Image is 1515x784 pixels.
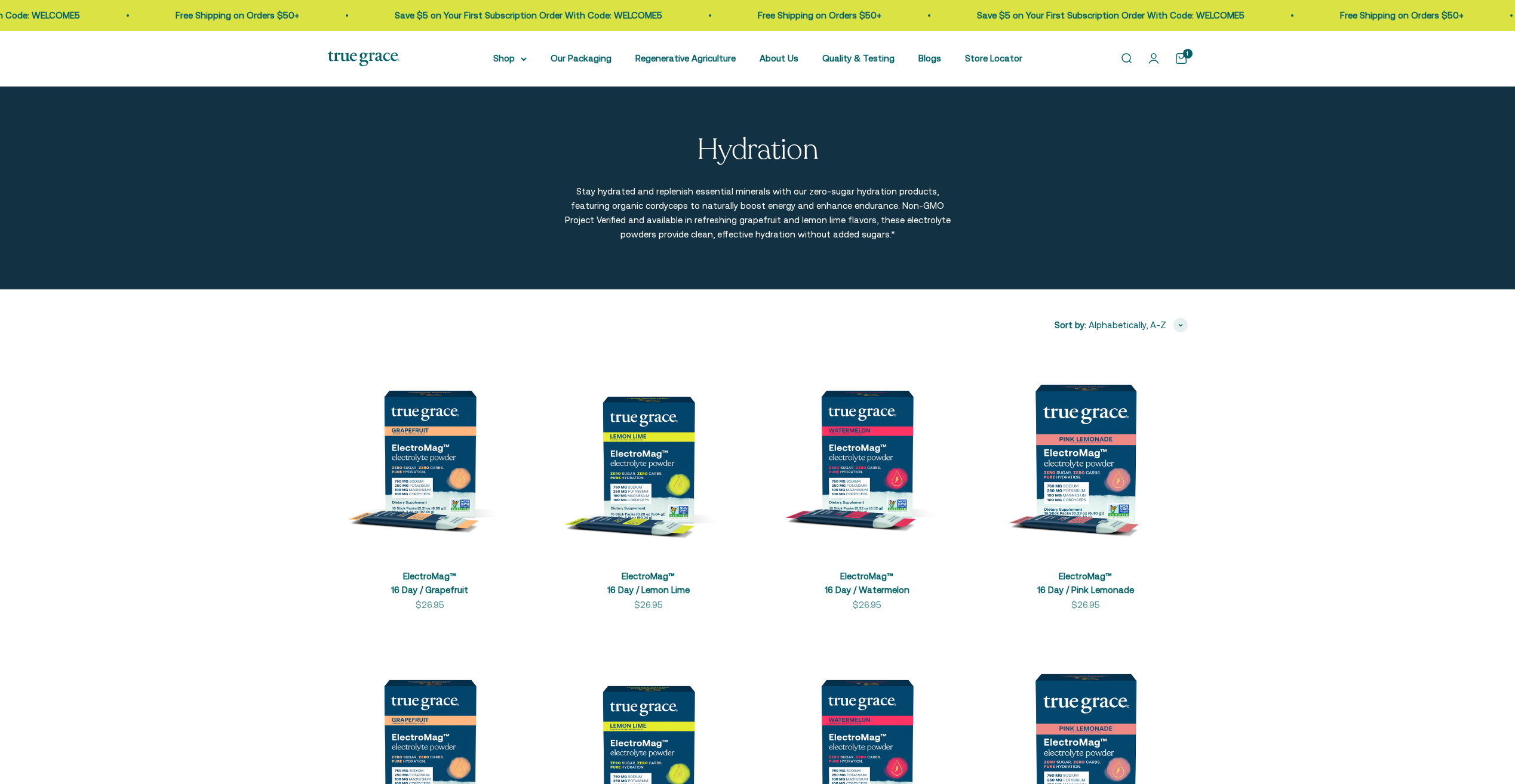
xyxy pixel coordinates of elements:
p: Save $5 on Your First Subscription Order With Code: WELCOME5 [355,8,622,23]
img: ElectroMag™ [765,351,969,555]
a: Free Shipping on Orders $50+ [1300,10,1424,20]
cart-count: 1 [1183,49,1193,58]
p: Save $5 on Your First Subscription Order With Code: WELCOME5 [937,8,1204,23]
a: ElectroMag™16 Day / Lemon Lime [607,571,690,595]
a: Quality & Testing [822,53,895,63]
a: ElectroMag™16 Day / Watermelon [825,571,909,595]
summary: Shop [493,51,527,66]
a: Our Packaging [551,53,611,63]
sale-price: $26.95 [416,598,444,612]
a: Regenerative Agriculture [635,53,736,63]
span: Alphabetically, A-Z [1089,318,1166,332]
a: About Us [760,53,798,63]
a: Free Shipping on Orders $50+ [718,10,841,20]
a: Blogs [918,53,941,63]
sale-price: $26.95 [634,598,663,612]
img: ElectroMag™ [546,351,751,555]
sale-price: $26.95 [1071,598,1100,612]
a: ElectroMag™16 Day / Grapefruit [391,571,468,595]
a: Store Locator [965,53,1022,63]
p: Stay hydrated and replenish essential minerals with our zero-sugar hydration products, featuring ... [564,184,952,242]
img: ElectroMag™ [328,351,532,555]
p: Hydration [697,134,819,166]
img: ElectroMag™ [984,351,1188,555]
span: Sort by: [1055,318,1086,332]
a: Free Shipping on Orders $50+ [136,10,259,20]
a: ElectroMag™16 Day / Pink Lemonade [1037,571,1134,595]
sale-price: $26.95 [853,598,881,612]
button: Alphabetically, A-Z [1089,318,1188,332]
